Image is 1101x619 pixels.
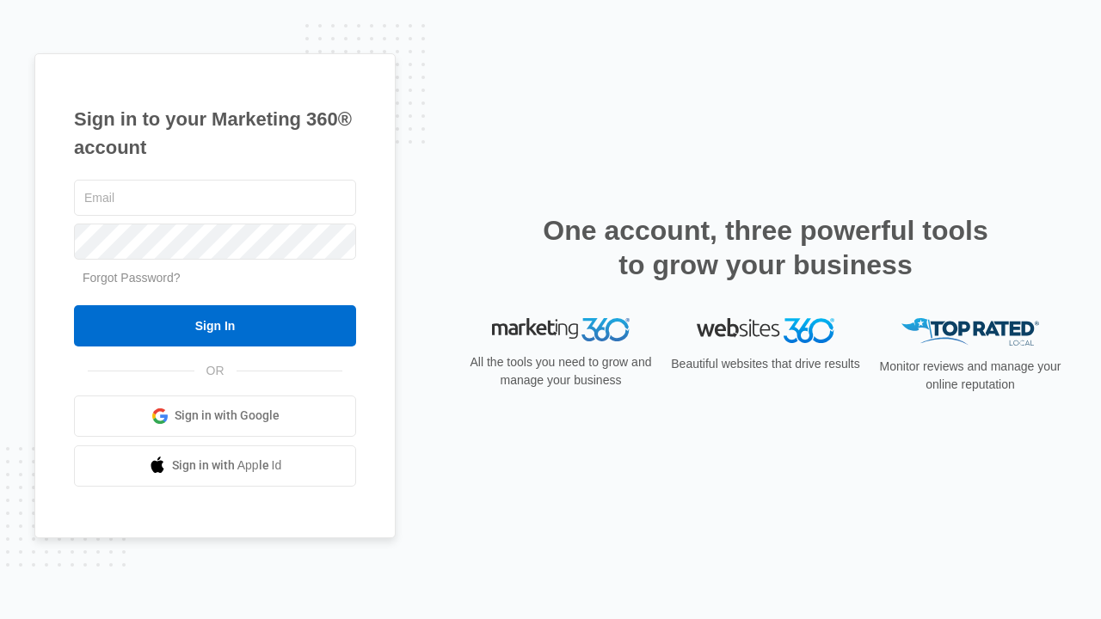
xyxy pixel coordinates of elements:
[175,407,280,425] span: Sign in with Google
[83,271,181,285] a: Forgot Password?
[697,318,834,343] img: Websites 360
[74,305,356,346] input: Sign In
[74,105,356,162] h1: Sign in to your Marketing 360® account
[669,355,862,373] p: Beautiful websites that drive results
[464,353,657,389] p: All the tools you need to grow and manage your business
[874,358,1067,394] p: Monitor reviews and manage your online reputation
[901,318,1039,346] img: Top Rated Local
[74,395,356,437] a: Sign in with Google
[74,445,356,487] a: Sign in with Apple Id
[538,213,993,282] h2: One account, three powerful tools to grow your business
[194,362,237,380] span: OR
[172,457,282,475] span: Sign in with Apple Id
[74,180,356,216] input: Email
[492,318,630,342] img: Marketing 360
